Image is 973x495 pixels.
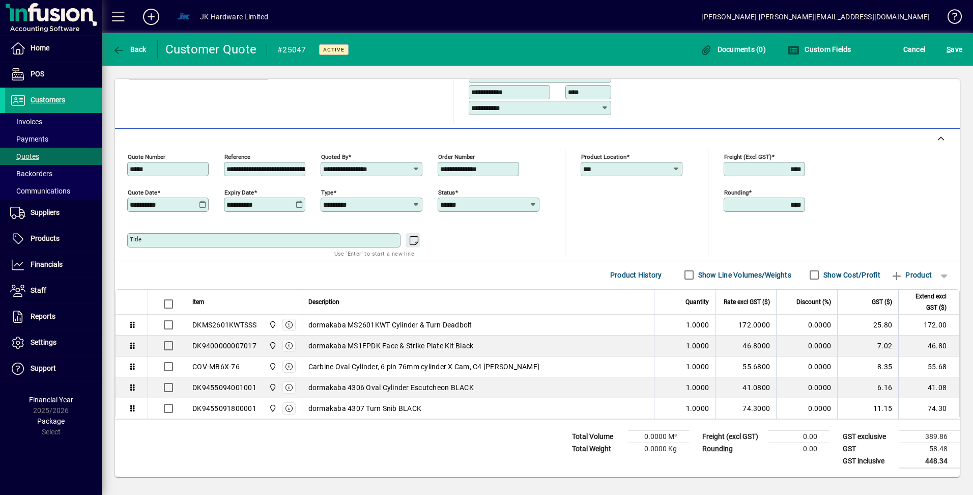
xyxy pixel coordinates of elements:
[5,62,102,87] a: POS
[696,270,791,280] label: Show Line Volumes/Weights
[722,382,770,393] div: 41.0800
[167,8,200,26] button: Profile
[567,430,628,443] td: Total Volume
[837,377,898,398] td: 6.16
[722,341,770,351] div: 46.8000
[31,364,56,372] span: Support
[724,153,771,160] mat-label: Freight (excl GST)
[722,320,770,330] div: 172.0000
[697,430,768,443] td: Freight (excl GST)
[685,296,709,308] span: Quantity
[10,135,48,143] span: Payments
[10,187,70,195] span: Communications
[776,377,837,398] td: 0.0000
[266,361,278,372] span: BOP
[899,430,960,443] td: 389.86
[686,403,709,414] span: 1.0000
[697,40,768,59] button: Documents (0)
[837,398,898,419] td: 11.15
[266,340,278,351] span: BOP
[837,356,898,377] td: 8.35
[724,296,770,308] span: Rate excl GST ($)
[110,40,149,59] button: Back
[5,182,102,200] a: Communications
[200,9,268,25] div: JK Hardware Limited
[10,152,39,160] span: Quotes
[321,188,333,196] mat-label: Type
[308,403,422,414] span: dormakaba 4307 Turn Snib BLACK
[898,336,959,356] td: 46.80
[944,40,965,59] button: Save
[31,338,56,346] span: Settings
[768,443,829,455] td: 0.00
[5,165,102,182] a: Backorders
[31,96,65,104] span: Customers
[796,296,831,308] span: Discount (%)
[128,153,165,160] mat-label: Quote number
[438,188,455,196] mat-label: Status
[891,267,932,283] span: Product
[885,266,937,284] button: Product
[192,362,240,372] div: COV-MB6X-76
[192,341,256,351] div: DK9400000007017
[776,336,837,356] td: 0.0000
[308,362,540,372] span: Carbine Oval Cylinder, 6 pin 76mm cylinder X Cam, C4 [PERSON_NAME]
[903,41,926,58] span: Cancel
[266,403,278,414] span: BOP
[5,148,102,165] a: Quotes
[308,296,339,308] span: Description
[31,286,46,294] span: Staff
[898,356,959,377] td: 55.68
[898,315,959,336] td: 172.00
[776,315,837,336] td: 0.0000
[277,42,306,58] div: #25047
[581,153,626,160] mat-label: Product location
[31,208,60,216] span: Suppliers
[37,417,65,425] span: Package
[438,153,475,160] mat-label: Order number
[776,356,837,377] td: 0.0000
[837,336,898,356] td: 7.02
[5,304,102,329] a: Reports
[5,226,102,252] a: Products
[130,236,141,243] mat-label: Title
[821,270,880,280] label: Show Cost/Profit
[5,356,102,381] a: Support
[323,46,345,53] span: Active
[128,188,157,196] mat-label: Quote date
[628,443,689,455] td: 0.0000 Kg
[901,40,928,59] button: Cancel
[785,40,854,59] button: Custom Fields
[686,341,709,351] span: 1.0000
[567,443,628,455] td: Total Weight
[224,188,254,196] mat-label: Expiry date
[838,455,899,468] td: GST inclusive
[5,36,102,61] a: Home
[31,44,49,52] span: Home
[899,455,960,468] td: 448.34
[899,443,960,455] td: 58.48
[686,382,709,393] span: 1.0000
[838,443,899,455] td: GST
[722,362,770,372] div: 55.6800
[192,296,205,308] span: Item
[722,403,770,414] div: 74.3000
[905,291,947,313] span: Extend excl GST ($)
[266,382,278,393] span: BOP
[5,278,102,304] a: Staff
[192,382,256,393] div: DK9455094001001
[31,260,63,268] span: Financials
[224,153,250,160] mat-label: Reference
[872,296,892,308] span: GST ($)
[724,188,749,196] mat-label: Rounding
[334,248,414,259] mat-hint: Use 'Enter' to start a new line
[5,200,102,226] a: Suppliers
[768,430,829,443] td: 0.00
[266,319,278,331] span: BOP
[776,398,837,419] td: 0.0000
[5,113,102,130] a: Invoices
[135,8,167,26] button: Add
[5,130,102,148] a: Payments
[686,362,709,372] span: 1.0000
[947,45,951,53] span: S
